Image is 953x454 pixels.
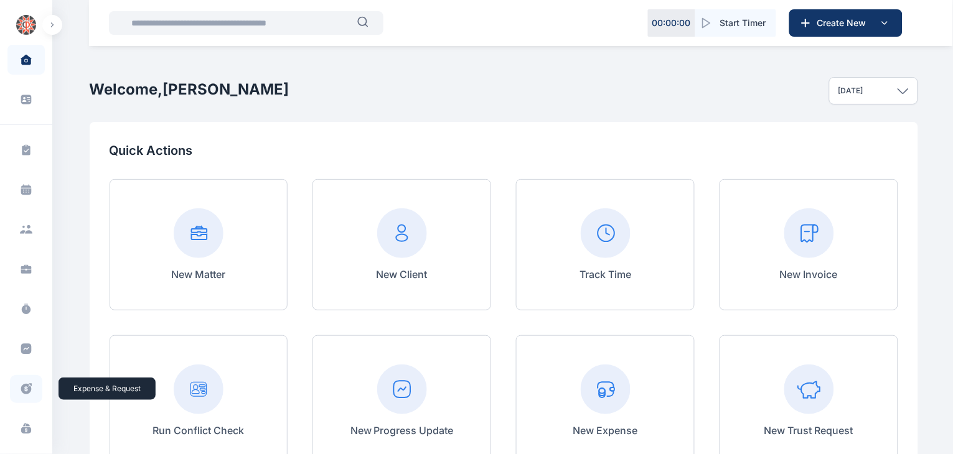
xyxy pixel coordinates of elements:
p: [DATE] [838,86,863,96]
p: Quick Actions [110,142,898,159]
button: Start Timer [695,9,776,37]
p: New Matter [171,267,225,282]
p: Run Conflict Check [153,423,244,438]
p: Track Time [580,267,631,282]
p: New Client [377,267,428,282]
p: New Invoice [780,267,838,282]
p: 00 : 00 : 00 [652,17,691,29]
p: New Progress Update [350,423,454,438]
h2: Welcome, [PERSON_NAME] [90,80,289,100]
span: Start Timer [720,17,766,29]
button: Create New [789,9,903,37]
span: Create New [812,17,877,29]
p: New Expense [573,423,638,438]
p: New Trust Request [764,423,853,438]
